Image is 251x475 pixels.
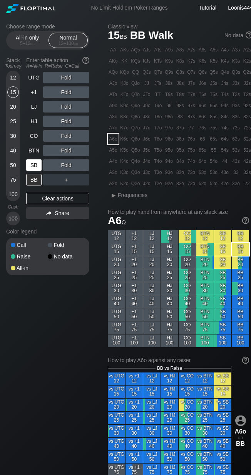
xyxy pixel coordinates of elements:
div: UTG 30 [108,282,125,295]
div: Raise [11,254,48,259]
div: LJ 25 [143,269,161,282]
div: 63s [231,134,241,144]
div: SB [26,159,42,171]
div: AKs [119,45,130,55]
div: Q4s [219,67,230,78]
div: T2o [152,178,163,189]
div: J4s [219,78,230,89]
div: 40 [7,145,19,156]
div: BTN 25 [196,269,214,282]
div: BB 50 [232,308,249,321]
div: 83o [175,167,186,178]
div: Fold [43,116,89,127]
div: A5o [108,145,119,156]
div: Fold [48,242,85,248]
span: Frequencies [118,192,147,198]
div: 87o [175,122,186,133]
div: QTs [152,67,163,78]
div: 85o [175,145,186,156]
div: K7o [119,122,130,133]
img: Floptimal logo [6,4,55,13]
div: 83s [231,111,241,122]
div: +1 25 [125,269,143,282]
div: A4o [108,156,119,167]
div: 12 [7,72,19,83]
div: 97s [186,100,197,111]
div: Fold [43,159,89,171]
div: BTN 40 [196,295,214,308]
div: A3s [231,45,241,55]
div: T6s [197,89,208,100]
div: 55 [208,145,219,156]
div: 75s [208,122,219,133]
div: 76s [197,122,208,133]
img: icon-avatar.b40e07d9.svg [235,415,246,426]
div: UTG 15 [108,243,125,256]
span: o [122,217,126,226]
div: BTN [26,145,42,156]
img: help.32db89a4.svg [241,356,250,364]
div: J5o [141,145,152,156]
span: bb [120,32,127,40]
div: J9o [141,100,152,111]
div: Q4o [130,156,141,167]
div: 43o [219,167,230,178]
div: 25 [7,116,19,127]
div: All-in only [10,33,45,48]
div: A2o [108,178,119,189]
div: AJs [141,45,152,55]
div: QQ [130,67,141,78]
div: 100 [7,189,19,200]
div: K2o [119,178,130,189]
div: 94o [164,156,174,167]
div: BTN 12 [196,230,214,243]
div: 42o [219,178,230,189]
div: Q9s [164,67,174,78]
div: KJo [119,78,130,89]
div: 53s [231,145,241,156]
div: HJ 20 [161,256,178,269]
div: Share [26,207,89,219]
div: 50 [7,159,19,171]
div: 44 [219,156,230,167]
div: AQs [130,45,141,55]
div: BB 30 [232,282,249,295]
span: A6 [108,215,126,227]
div: T7o [152,122,163,133]
div: T8s [175,89,186,100]
div: K8s [175,56,186,66]
div: Fold [43,101,89,113]
div: J2o [141,178,152,189]
div: 82o [175,178,186,189]
span: 15 [107,30,128,42]
div: KTs [152,56,163,66]
div: No Limit Hold’em Poker Ranges [79,5,179,13]
div: 95o [164,145,174,156]
div: +1 40 [125,295,143,308]
div: Fold [43,86,89,98]
div: 62o [197,178,208,189]
div: +1 [26,86,42,98]
div: BTN 15 [196,243,214,256]
div: Q7s [186,67,197,78]
div: BB [26,174,42,185]
div: HJ 30 [161,282,178,295]
div: Q2o [130,178,141,189]
div: A9o [108,100,119,111]
div: JTs [152,78,163,89]
div: LJ 50 [143,308,161,321]
img: share.864f2f62.svg [46,211,52,215]
div: T8o [152,111,163,122]
img: help.32db89a4.svg [241,216,250,225]
div: No data [48,254,85,259]
div: A=All-in R=Raise C=Call [26,63,89,69]
div: Fold [43,145,89,156]
div: A3o [108,167,119,178]
div: 15 [7,86,19,98]
div: BTN 30 [196,282,214,295]
div: KQs [130,56,141,66]
div: HJ 12 [161,230,178,243]
img: help.32db89a4.svg [82,56,90,65]
h2: Choose range mode [6,23,89,30]
div: All-in [11,265,48,271]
